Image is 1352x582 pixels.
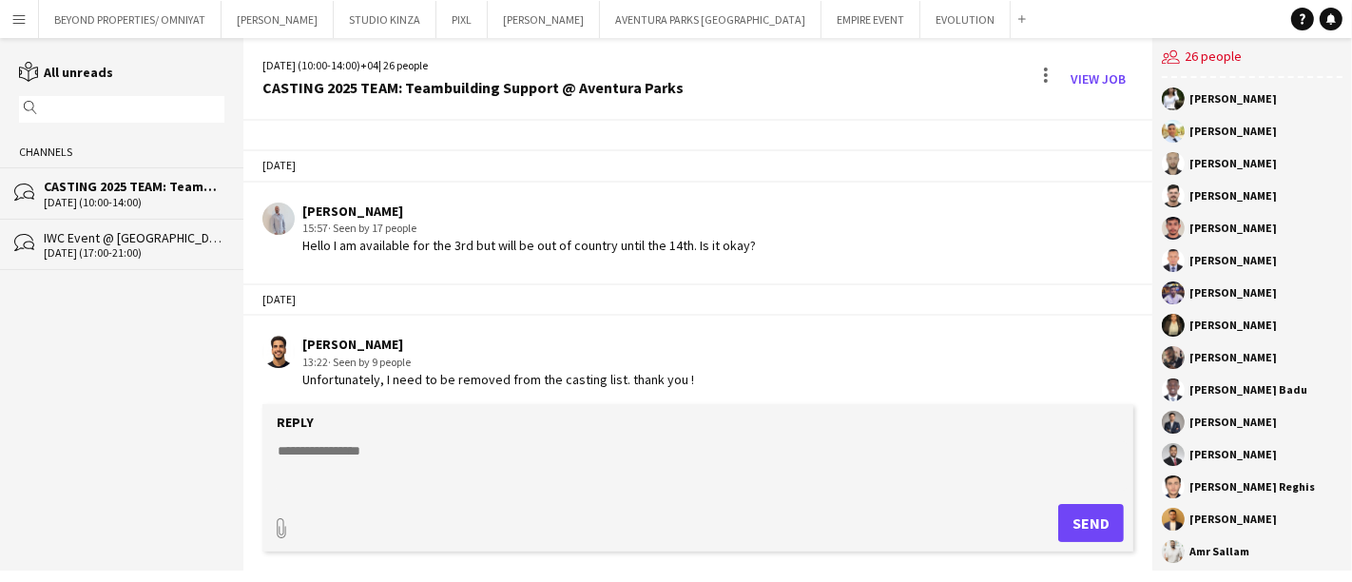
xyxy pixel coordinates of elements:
[334,1,436,38] button: STUDIO KINZA
[1189,93,1277,105] div: [PERSON_NAME]
[19,64,113,81] a: All unreads
[302,203,756,220] div: [PERSON_NAME]
[360,58,378,72] span: +04
[1189,384,1307,396] div: [PERSON_NAME] Badu
[600,1,821,38] button: AVENTURA PARKS [GEOGRAPHIC_DATA]
[1189,320,1277,331] div: [PERSON_NAME]
[302,354,694,371] div: 13:22
[1189,352,1277,363] div: [PERSON_NAME]
[1189,223,1277,234] div: [PERSON_NAME]
[1189,190,1277,202] div: [PERSON_NAME]
[1189,158,1277,169] div: [PERSON_NAME]
[262,57,684,74] div: [DATE] (10:00-14:00) | 26 people
[1189,481,1315,493] div: [PERSON_NAME] Reghis
[302,220,756,237] div: 15:57
[821,1,920,38] button: EMPIRE EVENT
[1058,504,1124,542] button: Send
[222,1,334,38] button: [PERSON_NAME]
[436,1,488,38] button: PIXL
[920,1,1011,38] button: EVOLUTION
[262,79,684,96] div: CASTING 2025 TEAM: Teambuilding Support @ Aventura Parks
[1063,64,1133,94] a: View Job
[1162,38,1342,78] div: 26 people
[44,246,224,260] div: [DATE] (17:00-21:00)
[302,336,694,353] div: [PERSON_NAME]
[44,229,224,246] div: IWC Event @ [GEOGRAPHIC_DATA]
[1189,449,1277,460] div: [PERSON_NAME]
[1189,126,1277,137] div: [PERSON_NAME]
[44,178,224,195] div: CASTING 2025 TEAM: Teambuilding Support @ Aventura Parks
[328,221,416,235] span: · Seen by 17 people
[1189,514,1277,525] div: [PERSON_NAME]
[39,1,222,38] button: BEYOND PROPERTIES/ OMNIYAT
[243,149,1152,182] div: [DATE]
[277,414,314,431] label: Reply
[302,237,756,254] div: Hello I am available for the 3rd but will be out of country until the 14th. Is it okay?
[44,196,224,209] div: [DATE] (10:00-14:00)
[1189,287,1277,299] div: [PERSON_NAME]
[328,355,411,369] span: · Seen by 9 people
[1189,255,1277,266] div: [PERSON_NAME]
[243,283,1152,316] div: [DATE]
[302,371,694,388] div: Unfortunately, I need to be removed from the casting list. thank you !
[1189,417,1277,428] div: [PERSON_NAME]
[488,1,600,38] button: [PERSON_NAME]
[1189,546,1249,557] div: Amr Sallam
